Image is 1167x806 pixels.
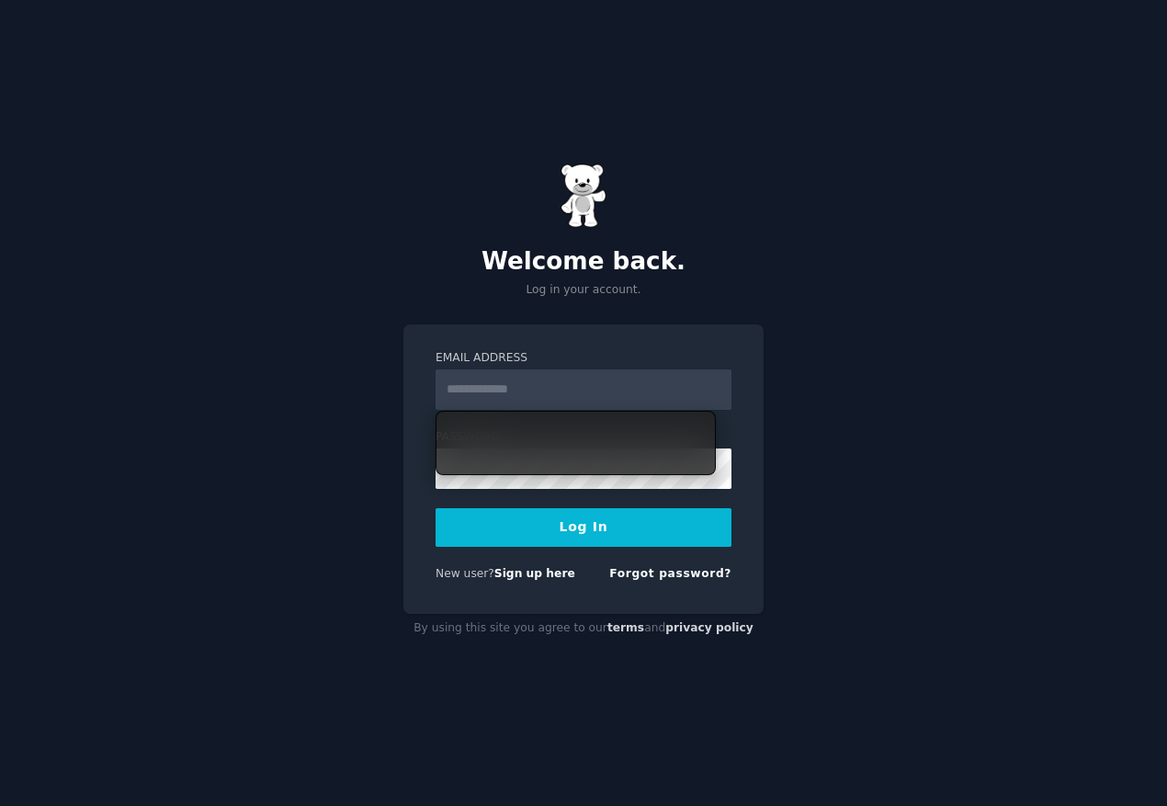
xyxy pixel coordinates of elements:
a: terms [607,621,644,634]
a: Sign up here [494,567,575,580]
label: Email Address [436,350,731,367]
h2: Welcome back. [403,247,764,277]
a: Forgot password? [609,567,731,580]
button: Log In [436,508,731,547]
div: By using this site you agree to our and [403,614,764,643]
span: New user? [436,567,494,580]
p: Log in your account. [403,282,764,299]
img: Gummy Bear [561,164,606,228]
a: privacy policy [665,621,753,634]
